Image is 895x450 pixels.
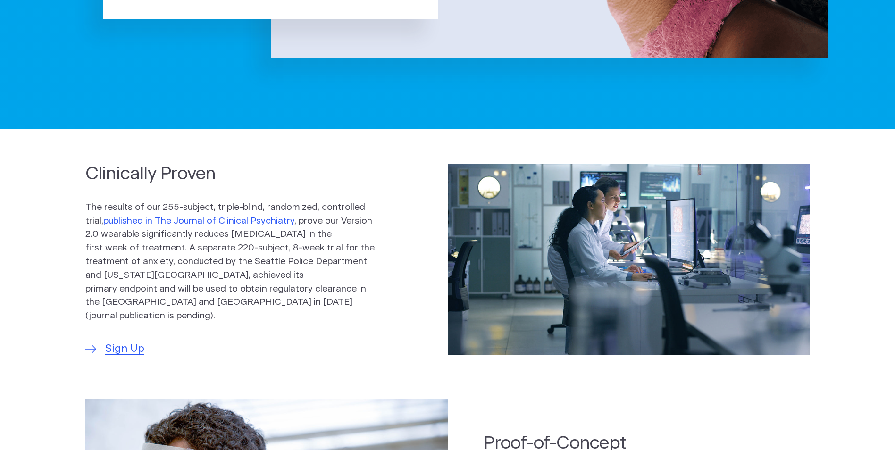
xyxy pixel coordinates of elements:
[85,162,375,186] h2: Clinically Proven
[85,201,375,323] p: The results of our 255-subject, triple-blind, randomized, controlled trial, , prove our Version 2...
[105,341,144,357] span: Sign Up
[103,217,294,225] a: published in The Journal of Clinical Psychiatry
[85,341,144,357] a: Sign Up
